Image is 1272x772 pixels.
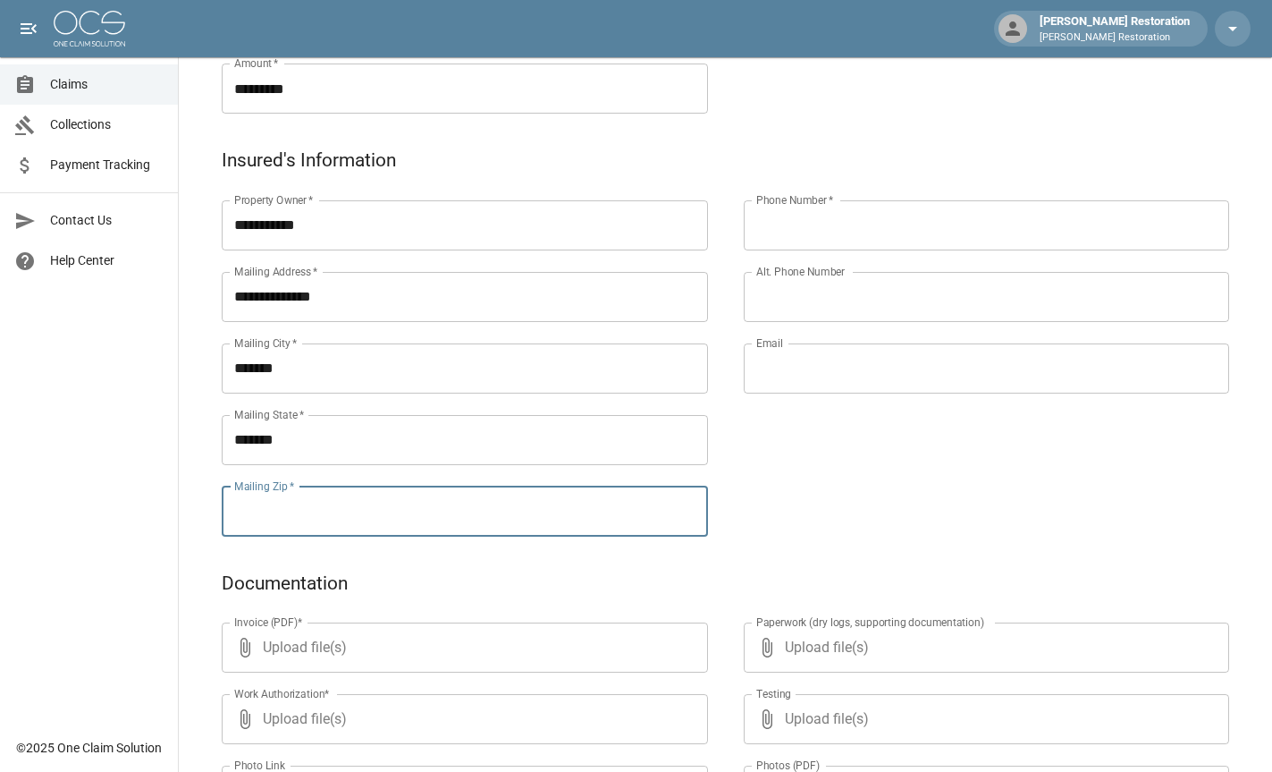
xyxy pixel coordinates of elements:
label: Mailing City [234,335,298,351]
span: Upload file(s) [263,694,660,744]
span: Payment Tracking [50,156,164,174]
label: Paperwork (dry logs, supporting documentation) [756,615,984,630]
label: Testing [756,686,791,701]
label: Property Owner [234,192,314,208]
span: Claims [50,75,164,94]
span: Upload file(s) [263,623,660,673]
img: ocs-logo-white-transparent.png [54,11,125,47]
button: open drawer [11,11,46,47]
label: Mailing Zip [234,479,295,494]
label: Invoice (PDF)* [234,615,303,630]
span: Collections [50,115,164,134]
span: Help Center [50,251,164,270]
label: Amount [234,55,279,71]
span: Upload file(s) [785,623,1182,673]
label: Mailing Address [234,264,317,279]
label: Work Authorization* [234,686,330,701]
div: © 2025 One Claim Solution [16,739,162,757]
label: Email [756,335,783,351]
span: Upload file(s) [785,694,1182,744]
label: Alt. Phone Number [756,264,845,279]
p: [PERSON_NAME] Restoration [1040,30,1190,46]
label: Phone Number [756,192,833,208]
label: Mailing State [234,407,304,422]
span: Contact Us [50,211,164,230]
div: [PERSON_NAME] Restoration [1032,13,1197,45]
